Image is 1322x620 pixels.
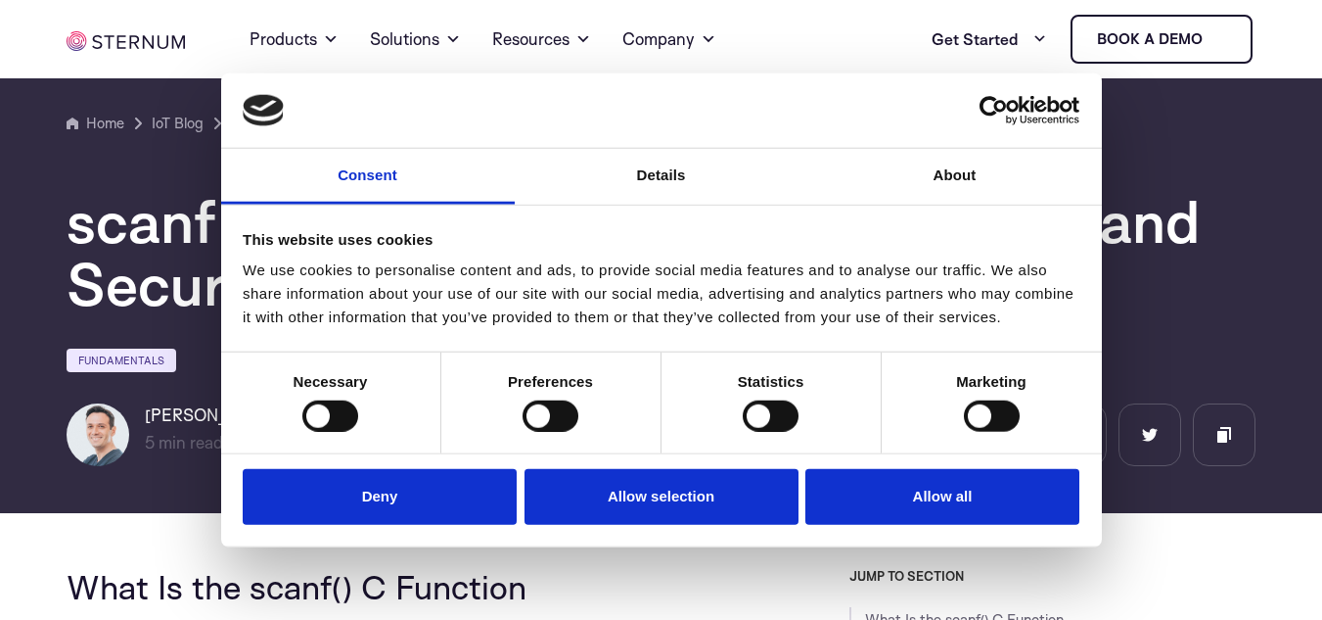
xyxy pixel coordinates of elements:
a: Get Started [932,20,1047,59]
a: Resources [492,4,591,74]
a: IoT Blog [152,112,204,135]
img: Igal Zeifman [67,404,129,466]
a: Solutions [370,4,461,74]
strong: Statistics [738,373,804,390]
a: Fundamentals [67,349,176,372]
div: We use cookies to personalise content and ads, to provide social media features and to analyse ou... [243,259,1079,329]
a: Company [622,4,716,74]
button: Allow all [805,469,1079,525]
span: min read | [145,432,232,453]
img: logo [243,95,284,126]
img: sternum iot [67,31,186,51]
img: sternum iot [1210,31,1226,47]
a: Consent [221,149,515,205]
a: Products [250,4,339,74]
a: Home [67,112,124,135]
strong: Necessary [294,373,368,390]
h2: What Is the scanf() C Function [67,568,749,605]
button: Deny [243,469,517,525]
div: This website uses cookies [243,228,1079,252]
strong: Preferences [508,373,593,390]
button: Allow selection [524,469,798,525]
a: Details [515,149,808,205]
span: 5 [145,432,155,453]
h3: JUMP TO SECTION [849,568,1256,584]
a: Book a demo [1071,15,1253,64]
a: Usercentrics Cookiebot - opens in a new window [908,96,1079,125]
strong: Marketing [956,373,1026,390]
h1: scanf C Function – Syntax, Examples, and Security Best Practices [67,190,1241,315]
a: About [808,149,1102,205]
h6: [PERSON_NAME] [145,404,291,427]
